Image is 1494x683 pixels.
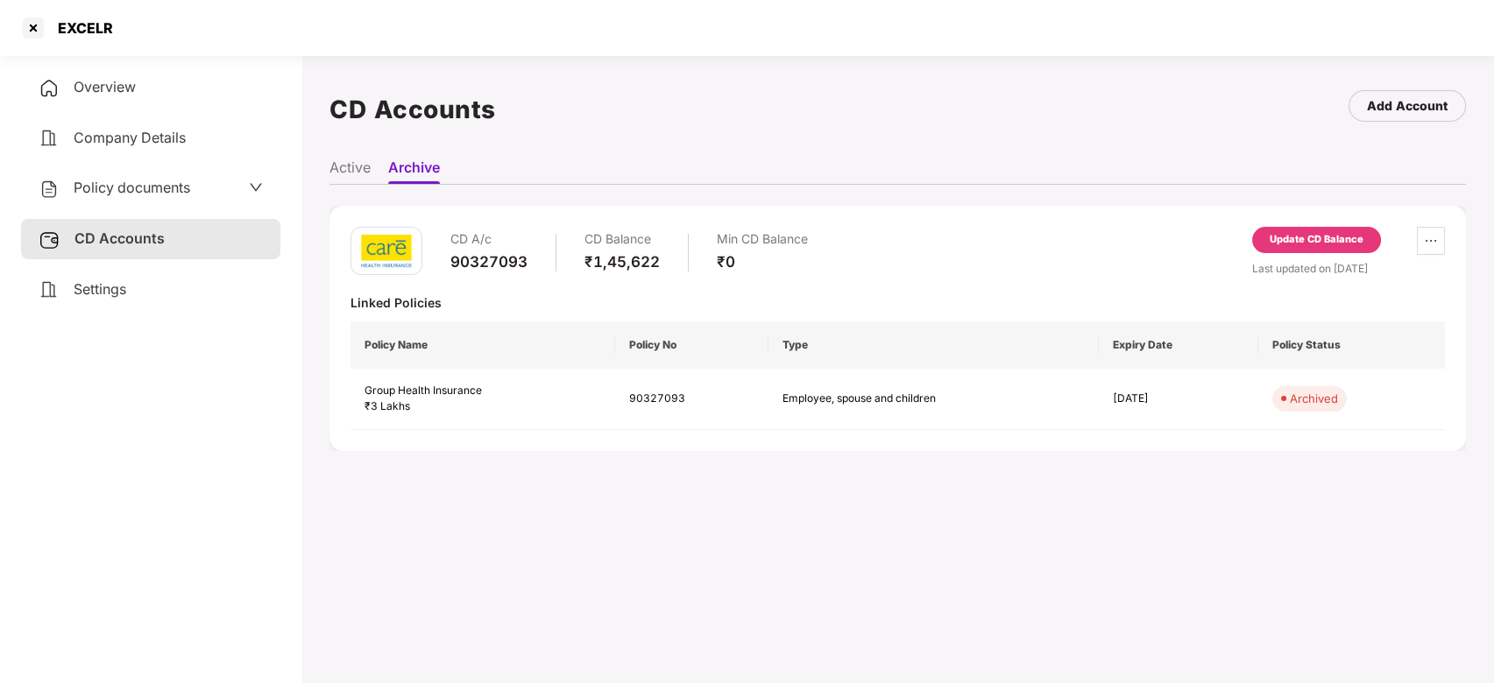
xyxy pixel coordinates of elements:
li: Archive [388,158,440,184]
td: [DATE] [1099,369,1258,431]
div: CD Balance [584,227,660,252]
td: 90327093 [615,369,768,431]
span: CD Accounts [74,229,165,247]
div: Group Health Insurance [365,383,601,399]
li: Active [329,158,371,184]
img: care.png [360,234,413,268]
img: svg+xml;base64,PHN2ZyB3aWR0aD0iMjUiIGhlaWdodD0iMjQiIHZpZXdCb3g9IjAgMCAyNSAyNCIgZmlsbD0ibm9uZSIgeG... [39,229,60,250]
img: svg+xml;base64,PHN2ZyB4bWxucz0iaHR0cDovL3d3dy53My5vcmcvMjAwMC9zdmciIHdpZHRoPSIyNCIgaGVpZ2h0PSIyNC... [39,279,60,300]
div: ₹1,45,622 [584,252,660,271]
span: ellipsis [1418,234,1444,248]
span: Company Details [74,129,186,146]
div: Linked Policies [350,294,1445,311]
span: Settings [74,280,126,298]
th: Policy Status [1258,321,1445,369]
div: EXCELR [47,19,113,37]
div: CD A/c [450,227,528,252]
th: Policy Name [350,321,615,369]
th: Type [768,321,1099,369]
span: down [249,180,263,194]
button: ellipsis [1417,227,1445,255]
th: Expiry Date [1099,321,1258,369]
span: Policy documents [74,179,190,196]
img: svg+xml;base64,PHN2ZyB4bWxucz0iaHR0cDovL3d3dy53My5vcmcvMjAwMC9zdmciIHdpZHRoPSIyNCIgaGVpZ2h0PSIyNC... [39,179,60,200]
div: ₹0 [717,252,808,271]
div: Add Account [1367,96,1448,116]
th: Policy No [615,321,768,369]
div: Archived [1290,390,1338,407]
div: Last updated on [DATE] [1252,260,1445,277]
img: svg+xml;base64,PHN2ZyB4bWxucz0iaHR0cDovL3d3dy53My5vcmcvMjAwMC9zdmciIHdpZHRoPSIyNCIgaGVpZ2h0PSIyNC... [39,78,60,99]
div: Update CD Balance [1270,232,1363,248]
div: Min CD Balance [717,227,808,252]
h1: CD Accounts [329,90,496,129]
span: Overview [74,78,136,95]
div: Employee, spouse and children [782,391,975,407]
img: svg+xml;base64,PHN2ZyB4bWxucz0iaHR0cDovL3d3dy53My5vcmcvMjAwMC9zdmciIHdpZHRoPSIyNCIgaGVpZ2h0PSIyNC... [39,128,60,149]
span: ₹3 Lakhs [365,399,410,412]
div: 90327093 [450,252,528,271]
